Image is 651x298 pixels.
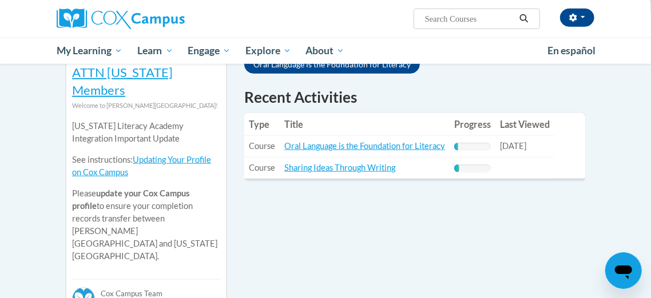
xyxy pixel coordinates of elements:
[515,12,533,26] button: Search
[244,113,280,136] th: Type
[130,38,181,64] a: Learn
[72,112,220,271] div: Please to ensure your completion records transfer between [PERSON_NAME][GEOGRAPHIC_DATA] and [US_...
[57,9,185,29] img: Cox Campus
[188,44,231,58] span: Engage
[72,155,211,177] a: Updating Your Profile on Cox Campus
[540,39,603,63] a: En español
[49,38,130,64] a: My Learning
[72,188,189,211] b: update your Cox Campus profile
[245,44,291,58] span: Explore
[244,87,586,107] h1: Recent Activities
[72,65,173,98] a: ATTN [US_STATE] Members
[249,141,275,151] span: Course
[137,44,173,58] span: Learn
[48,38,603,64] div: Main menu
[454,143,458,151] div: Progress, %
[249,163,275,172] span: Course
[299,38,352,64] a: About
[180,38,238,64] a: Engage
[57,44,122,58] span: My Learning
[424,12,515,26] input: Search Courses
[280,113,450,136] th: Title
[605,252,642,289] iframe: Button to launch messaging window
[454,164,459,172] div: Progress, %
[500,141,526,151] span: [DATE]
[72,99,220,112] div: Welcome to [PERSON_NAME][GEOGRAPHIC_DATA]!
[495,113,554,136] th: Last Viewed
[72,120,220,145] p: [US_STATE] Literacy Academy Integration Important Update
[305,44,344,58] span: About
[284,141,445,151] a: Oral Language is the Foundation for Literacy
[57,9,224,29] a: Cox Campus
[238,38,299,64] a: Explore
[244,55,420,74] a: Oral Language is the Foundation for Literacy
[284,163,395,172] a: Sharing Ideas Through Writing
[72,154,220,179] p: See instructions:
[560,9,594,27] button: Account Settings
[547,45,596,57] span: En español
[450,113,495,136] th: Progress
